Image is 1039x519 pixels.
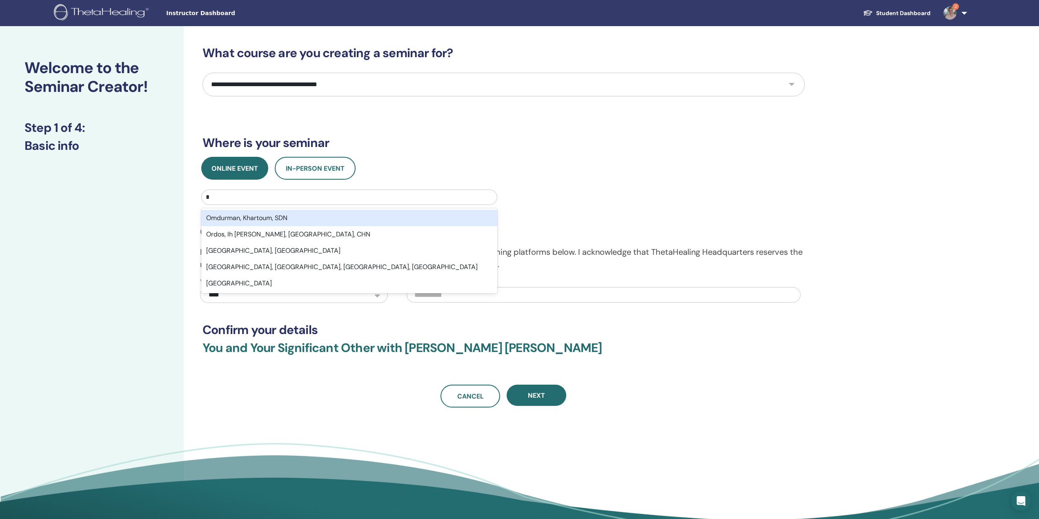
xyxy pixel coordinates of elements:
span: In-Person Event [286,164,345,173]
h3: What course are you creating a seminar for? [202,46,805,60]
h3: Confirm your details [202,323,805,337]
img: logo.png [54,4,151,22]
h3: You and Your Significant Other with [PERSON_NAME] [PERSON_NAME] [202,341,805,365]
span: Online Event [211,164,258,173]
h3: Where is your seminar [202,136,805,150]
button: In-Person Event [275,157,356,180]
p: I confirm that I am teaching this seminar online using one of the approved teaching platforms bel... [200,246,807,270]
a: Cancel [441,385,500,408]
a: Student Dashboard [857,6,937,21]
div: [GEOGRAPHIC_DATA], [GEOGRAPHIC_DATA] [201,243,497,259]
div: [GEOGRAPHIC_DATA] [201,275,497,292]
span: Next [528,391,545,400]
div: [GEOGRAPHIC_DATA], [GEOGRAPHIC_DATA], [GEOGRAPHIC_DATA], [GEOGRAPHIC_DATA] [201,259,497,275]
h2: Welcome to the Seminar Creator! [24,59,159,96]
span: Cancel [457,392,484,401]
h3: Step 1 of 4 : [24,120,159,135]
h3: Basic info [24,138,159,153]
div: Omdurman, Khartoum, SDN [201,210,497,226]
div: Ordos, Ih [PERSON_NAME], [GEOGRAPHIC_DATA], CHN [201,226,497,243]
div: Open Intercom Messenger [1011,491,1031,511]
span: 2 [952,3,959,10]
button: Next [507,385,566,406]
label: Video streaming service [200,277,273,287]
span: Instructor Dashboard [166,9,289,18]
img: default.jpg [943,7,957,20]
button: Online Event [201,157,268,180]
img: graduation-cap-white.svg [863,9,873,16]
h3: Online Teaching Platform Confirmation [200,225,807,239]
